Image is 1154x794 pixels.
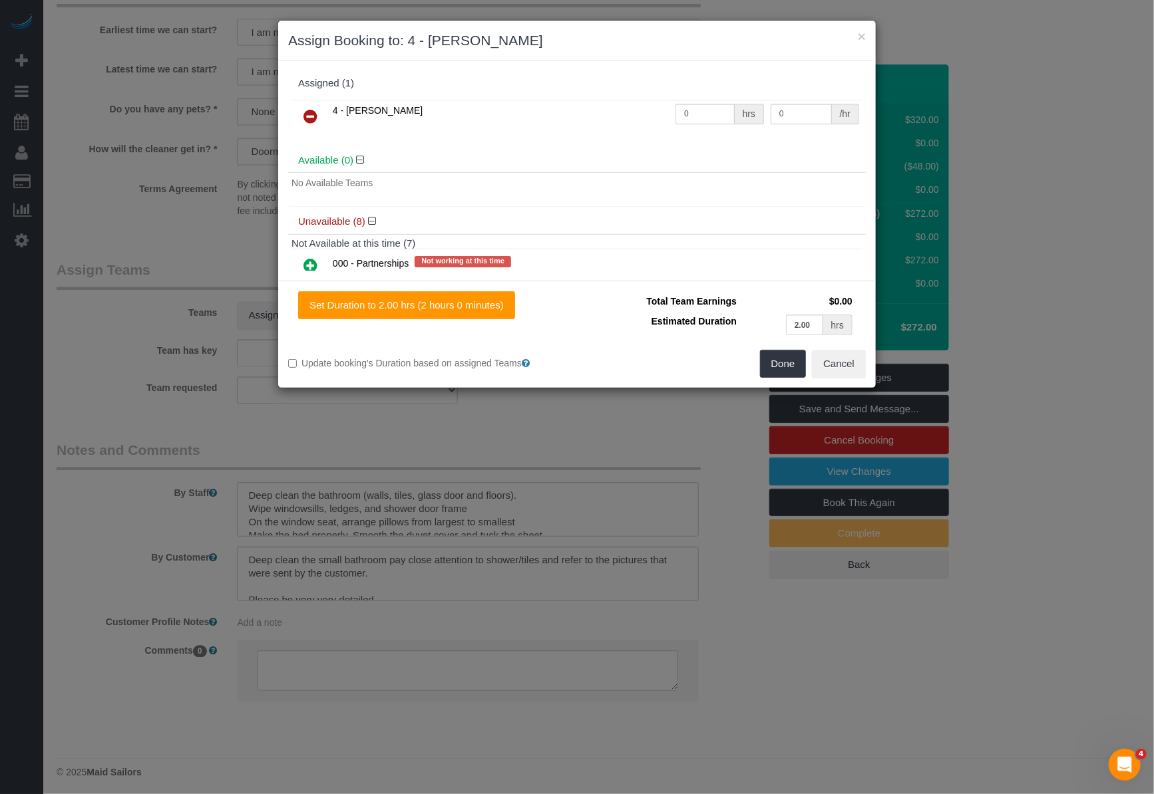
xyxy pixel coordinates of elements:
div: /hr [832,104,859,124]
span: 000 - Partnerships [333,259,409,269]
div: Assigned (1) [298,78,856,89]
iframe: Intercom live chat [1109,749,1141,781]
span: No Available Teams [291,178,373,188]
input: Update booking's Duration based on assigned Teams [288,359,297,368]
button: × [858,29,866,43]
span: Not working at this time [415,256,511,267]
h4: Unavailable (8) [298,216,856,227]
td: $0.00 [740,291,856,311]
h4: Available (0) [298,155,856,166]
div: hrs [823,315,853,335]
span: 4 - [PERSON_NAME] [333,105,423,116]
button: Done [760,350,807,378]
h3: Assign Booking to: 4 - [PERSON_NAME] [288,31,866,51]
h4: Not Available at this time (7) [291,238,863,249]
label: Update booking's Duration based on assigned Teams [288,356,567,370]
div: hrs [735,104,764,124]
span: 4 [1136,749,1147,759]
button: Cancel [812,350,866,378]
td: Total Team Earnings [587,291,740,311]
span: Estimated Duration [652,316,737,327]
button: Set Duration to 2.00 hrs (2 hours 0 minutes) [298,291,515,319]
